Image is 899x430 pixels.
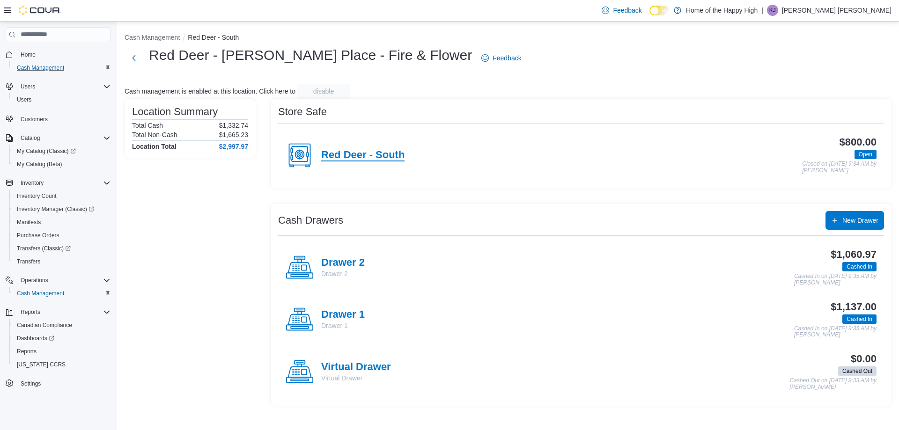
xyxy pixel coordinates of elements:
span: Cashed In [847,262,872,271]
span: Inventory Manager (Classic) [13,204,111,215]
p: Cashed In on [DATE] 9:35 AM by [PERSON_NAME] [794,326,877,338]
span: Inventory Manager (Classic) [17,205,94,213]
p: Drawer 1 [321,321,365,330]
h3: Store Safe [278,106,327,117]
span: Catalog [21,134,40,142]
span: Reports [17,348,37,355]
span: Purchase Orders [13,230,111,241]
span: Cashed In [847,315,872,323]
span: Open [855,150,877,159]
h4: Virtual Drawer [321,361,391,373]
h1: Red Deer - [PERSON_NAME] Place - Fire & Flower [149,46,472,65]
a: Inventory Count [13,190,60,202]
span: Users [21,83,35,90]
span: Customers [17,113,111,124]
a: Customers [17,114,52,125]
span: Home [17,49,111,60]
button: Reports [9,345,114,358]
button: My Catalog (Beta) [9,158,114,171]
span: Transfers (Classic) [13,243,111,254]
span: Users [13,94,111,105]
span: Cashed In [842,314,877,324]
span: Transfers (Classic) [17,245,71,252]
a: Transfers (Classic) [13,243,74,254]
span: My Catalog (Classic) [17,147,76,155]
p: Cash management is enabled at this location. Click here to [125,87,295,95]
h4: Drawer 2 [321,257,365,269]
button: Inventory [2,176,114,189]
span: Open [859,150,872,159]
p: Closed on [DATE] 9:34 AM by [PERSON_NAME] [802,161,877,174]
button: Home [2,48,114,61]
span: Users [17,96,31,103]
h3: Location Summary [132,106,218,117]
button: Users [9,93,114,106]
span: Feedback [493,53,521,63]
a: [US_STATE] CCRS [13,359,69,370]
h4: Drawer 1 [321,309,365,321]
button: Users [2,80,114,93]
span: Cash Management [17,64,64,72]
a: Dashboards [13,333,58,344]
a: My Catalog (Classic) [9,145,114,158]
img: Cova [19,6,61,15]
button: [US_STATE] CCRS [9,358,114,371]
span: Customers [21,116,48,123]
p: Cashed In on [DATE] 9:35 AM by [PERSON_NAME] [794,273,877,286]
span: Reports [17,306,111,318]
span: My Catalog (Beta) [17,160,62,168]
a: Feedback [478,49,525,67]
a: Inventory Manager (Classic) [9,203,114,216]
p: $1,332.74 [219,122,248,129]
span: Settings [21,380,41,387]
span: Washington CCRS [13,359,111,370]
a: Cash Management [13,62,68,73]
button: Manifests [9,216,114,229]
span: Dashboards [17,335,54,342]
span: Cashed Out [838,366,877,376]
p: Cashed Out on [DATE] 8:33 AM by [PERSON_NAME] [790,378,877,390]
span: Cashed Out [842,367,872,375]
button: Canadian Compliance [9,319,114,332]
nav: Complex example [6,44,111,415]
input: Dark Mode [649,6,669,15]
a: Reports [13,346,40,357]
a: Canadian Compliance [13,320,76,331]
button: Customers [2,112,114,125]
span: Manifests [13,217,111,228]
span: disable [313,87,334,96]
span: Cashed In [842,262,877,271]
button: Inventory Count [9,189,114,203]
button: Reports [17,306,44,318]
span: Cash Management [13,62,111,73]
span: Inventory [17,177,111,189]
span: Operations [21,277,48,284]
a: Manifests [13,217,44,228]
button: Cash Management [9,287,114,300]
a: My Catalog (Classic) [13,146,80,157]
p: $1,665.23 [219,131,248,138]
span: Reports [21,308,40,316]
a: Settings [17,378,44,389]
button: Settings [2,377,114,390]
span: Catalog [17,132,111,144]
button: New Drawer [825,211,884,230]
span: New Drawer [842,216,878,225]
span: Cash Management [17,290,64,297]
button: Next [125,49,143,67]
button: Transfers [9,255,114,268]
a: My Catalog (Beta) [13,159,66,170]
span: Cash Management [13,288,111,299]
span: Settings [17,378,111,389]
button: Purchase Orders [9,229,114,242]
h6: Total Non-Cash [132,131,177,138]
span: Canadian Compliance [17,321,72,329]
nav: An example of EuiBreadcrumbs [125,33,892,44]
button: Catalog [17,132,44,144]
a: Home [17,49,39,60]
a: Users [13,94,35,105]
span: KJ [769,5,776,16]
span: Canadian Compliance [13,320,111,331]
a: Transfers (Classic) [9,242,114,255]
